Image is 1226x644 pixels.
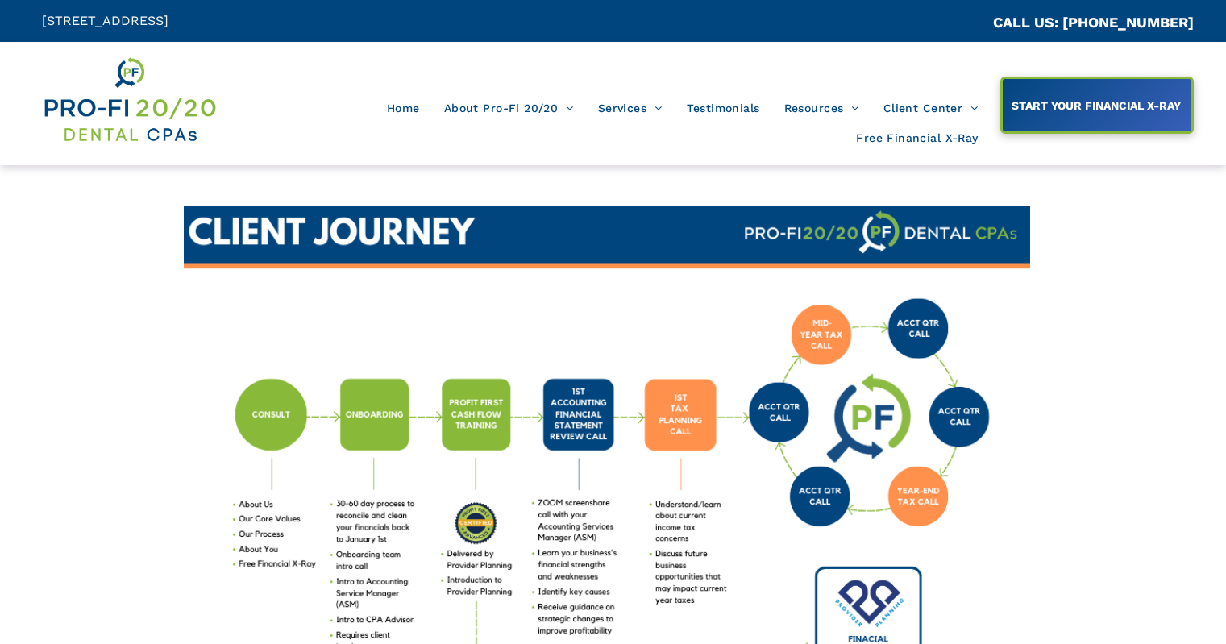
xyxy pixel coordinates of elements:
img: Get Dental CPA Consulting, Bookkeeping, & Bank Loans [42,54,217,145]
a: Client Center [871,93,991,123]
span: CA::CALLC [925,15,993,31]
a: Services [586,93,675,123]
a: Testimonials [675,93,772,123]
a: Resources [772,93,871,123]
a: Free Financial X-Ray [844,123,990,154]
span: [STREET_ADDRESS] [42,13,168,28]
a: CALL US: [PHONE_NUMBER] [993,14,1194,31]
a: About Pro-Fi 20/20 [432,93,586,123]
a: Home [375,93,432,123]
a: START YOUR FINANCIAL X-RAY [1000,77,1194,134]
span: START YOUR FINANCIAL X-RAY [1006,91,1187,120]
